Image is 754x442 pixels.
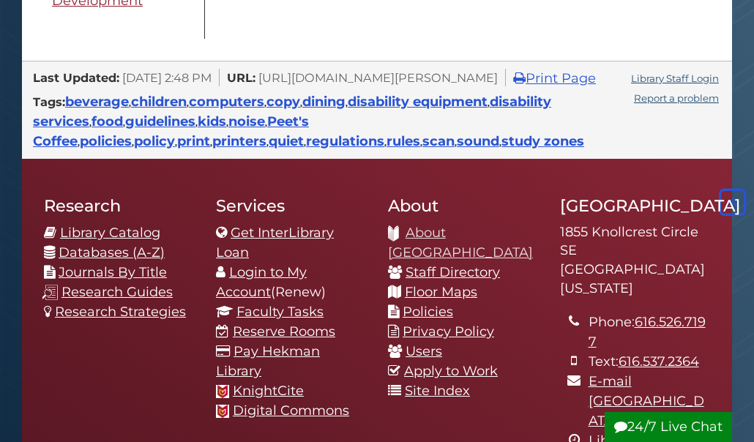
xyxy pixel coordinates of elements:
[560,223,710,299] address: 1855 Knollcrest Circle SE [GEOGRAPHIC_DATA][US_STATE]
[269,133,304,149] a: quiet
[42,285,58,300] img: research-guides-icon-white_37x37.png
[65,94,129,110] a: beverage
[44,195,194,216] h2: Research
[404,363,498,379] a: Apply to Work
[233,383,304,399] a: KnightCite
[33,94,65,109] span: Tags:
[266,94,300,110] a: copy
[388,195,538,216] h2: About
[388,225,533,261] a: About [GEOGRAPHIC_DATA]
[589,314,706,350] a: 616.526.7197
[634,92,719,104] a: Report a problem
[216,263,366,302] li: (Renew)
[80,133,132,149] a: policies
[348,94,488,110] a: disability equipment
[302,94,346,110] a: dining
[513,72,526,85] i: Print Page
[134,133,175,149] a: policy
[501,133,584,149] a: study zones
[589,373,704,429] a: E-mail [GEOGRAPHIC_DATA]
[55,304,186,320] a: Research Strategies
[61,284,173,300] a: Research Guides
[605,412,732,442] button: 24/7 Live Chat
[33,98,584,148] span: , , , , , , , , , , , , , , , , , , , , ,
[198,113,226,130] a: kids
[227,70,255,85] span: URL:
[589,352,710,372] li: Text:
[33,70,119,85] span: Last Updated:
[60,225,160,241] a: Library Catalog
[619,353,699,370] a: 616.537.2364
[405,383,470,399] a: Site Index
[122,70,212,85] span: [DATE] 2:48 PM
[125,113,195,130] a: guidelines
[403,323,494,340] a: Privacy Policy
[306,133,384,149] a: regulations
[406,343,442,359] a: Users
[513,70,596,86] a: Print Page
[406,264,500,280] a: Staff Directory
[33,113,309,149] a: Peet's Coffee
[216,405,229,418] img: Calvin favicon logo
[59,244,165,261] a: Databases (A-Z)
[233,402,349,419] a: Digital Commons
[403,304,453,320] a: Policies
[560,195,710,216] h2: [GEOGRAPHIC_DATA]
[216,385,229,398] img: Calvin favicon logo
[59,264,167,280] a: Journals By Title
[457,133,499,149] a: sound
[177,133,210,149] a: print
[216,225,334,261] a: Get InterLibrary Loan
[212,133,266,149] a: printers
[422,133,455,149] a: scan
[216,195,366,216] h2: Services
[233,323,335,340] a: Reserve Rooms
[216,264,307,300] a: Login to My Account
[589,312,710,352] li: Phone:
[236,304,324,320] a: Faculty Tasks
[131,94,187,110] a: children
[387,133,420,149] a: rules
[33,94,551,130] a: disability services
[92,113,123,130] a: food
[631,72,719,84] a: Library Staff Login
[216,343,320,379] a: Pay Hekman Library
[258,70,498,85] span: [URL][DOMAIN_NAME][PERSON_NAME]
[715,195,750,211] a: Back to Top
[405,284,477,300] a: Floor Maps
[228,113,265,130] a: noise
[189,94,264,110] a: computers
